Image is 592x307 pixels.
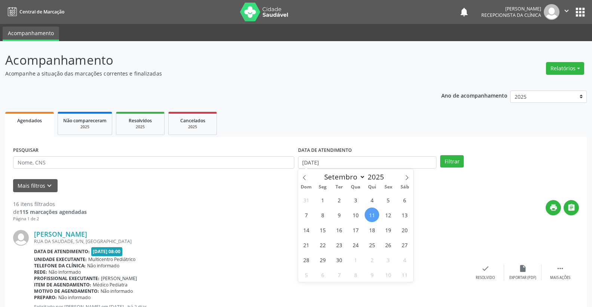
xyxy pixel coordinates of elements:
span: Central de Marcação [19,9,64,15]
input: Nome, CNS [13,156,294,169]
button:  [564,200,579,215]
span: Setembro 7, 2025 [299,208,313,222]
span: Setembro 11, 2025 [365,208,379,222]
div: de [13,208,87,216]
div: 2025 [122,124,159,130]
div: Resolvido [476,275,495,280]
span: Sáb [397,185,413,190]
label: PESQUISAR [13,145,39,156]
span: Setembro 10, 2025 [348,208,363,222]
span: Multicentro Pediátrico [88,256,135,263]
div: 16 itens filtrados [13,200,87,208]
span: Qui [364,185,380,190]
span: Outubro 4, 2025 [398,252,412,267]
span: Agosto 31, 2025 [299,193,313,207]
b: Data de atendimento: [34,248,90,255]
span: Seg [315,185,331,190]
span: Não informado [49,269,81,275]
button: Mais filtroskeyboard_arrow_down [13,179,58,192]
span: Setembro 2, 2025 [332,193,346,207]
span: Setembro 29, 2025 [315,252,330,267]
span: Setembro 21, 2025 [299,237,313,252]
span: Médico Pediatra [93,282,128,288]
img: img [544,4,559,20]
span: Outubro 1, 2025 [348,252,363,267]
span: Setembro 1, 2025 [315,193,330,207]
span: Outubro 11, 2025 [398,267,412,282]
button: notifications [459,7,469,17]
b: Item de agendamento: [34,282,91,288]
i: keyboard_arrow_down [45,182,53,190]
span: Outubro 7, 2025 [332,267,346,282]
span: Setembro 23, 2025 [332,237,346,252]
span: [DATE] 08:00 [91,247,123,256]
button:  [559,4,574,20]
span: Qua [347,185,364,190]
span: Setembro 30, 2025 [332,252,346,267]
div: Página 1 de 2 [13,216,87,222]
span: Não informado [87,263,119,269]
span: Setembro 14, 2025 [299,222,313,237]
span: Setembro 27, 2025 [398,237,412,252]
span: Setembro 22, 2025 [315,237,330,252]
span: Setembro 17, 2025 [348,222,363,237]
span: Setembro 18, 2025 [365,222,379,237]
span: Outubro 2, 2025 [365,252,379,267]
div: 2025 [63,124,107,130]
span: Resolvidos [129,117,152,124]
i:  [556,264,564,273]
span: Dom [298,185,315,190]
span: Outubro 8, 2025 [348,267,363,282]
b: Unidade executante: [34,256,87,263]
strong: 115 marcações agendadas [19,208,87,215]
span: Setembro 12, 2025 [381,208,396,222]
span: Setembro 20, 2025 [398,222,412,237]
span: Sex [380,185,397,190]
span: Não informado [101,288,133,294]
span: Setembro 5, 2025 [381,193,396,207]
input: Selecione um intervalo [298,156,437,169]
a: Central de Marcação [5,6,64,18]
span: Setembro 26, 2025 [381,237,396,252]
span: Setembro 19, 2025 [381,222,396,237]
i:  [567,203,576,212]
a: [PERSON_NAME] [34,230,87,238]
i:  [562,7,571,15]
i: check [481,264,490,273]
input: Year [365,172,390,182]
span: Cancelados [180,117,205,124]
b: Motivo de agendamento: [34,288,99,294]
span: Outubro 9, 2025 [365,267,379,282]
b: Rede: [34,269,47,275]
span: Não compareceram [63,117,107,124]
span: Outubro 10, 2025 [381,267,396,282]
span: Setembro 25, 2025 [365,237,379,252]
i: insert_drive_file [519,264,527,273]
button: print [546,200,561,215]
span: Outubro 6, 2025 [315,267,330,282]
span: Agendados [17,117,42,124]
button: apps [574,6,587,19]
a: Acompanhamento [3,27,59,41]
span: [PERSON_NAME] [101,275,137,282]
button: Relatórios [546,62,584,75]
span: Outubro 3, 2025 [381,252,396,267]
span: Não informado [58,294,91,301]
button: Filtrar [440,155,464,168]
div: RUA DA SAUDADE, S/N, [GEOGRAPHIC_DATA] [34,238,467,245]
span: Setembro 9, 2025 [332,208,346,222]
p: Acompanhe a situação das marcações correntes e finalizadas [5,70,412,77]
span: Recepcionista da clínica [481,12,541,18]
b: Telefone da clínica: [34,263,86,269]
span: Ter [331,185,347,190]
span: Setembro 15, 2025 [315,222,330,237]
span: Setembro 28, 2025 [299,252,313,267]
span: Setembro 13, 2025 [398,208,412,222]
div: Mais ações [550,275,570,280]
i: print [549,203,558,212]
select: Month [321,172,366,182]
p: Ano de acompanhamento [441,90,507,100]
span: Setembro 24, 2025 [348,237,363,252]
b: Profissional executante: [34,275,99,282]
label: DATA DE ATENDIMENTO [298,145,352,156]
